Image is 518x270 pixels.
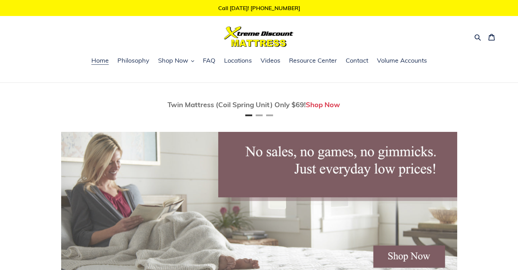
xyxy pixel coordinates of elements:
a: Resource Center [286,56,340,66]
a: Shop Now [306,100,340,109]
button: Page 1 [245,114,252,116]
span: Videos [261,56,280,65]
a: Contact [342,56,372,66]
span: Home [91,56,109,65]
a: Volume Accounts [373,56,430,66]
span: Shop Now [158,56,188,65]
img: Xtreme Discount Mattress [224,26,294,47]
span: Locations [224,56,252,65]
span: Contact [346,56,368,65]
span: Twin Mattress (Coil Spring Unit) Only $69! [167,100,306,109]
button: Page 2 [256,114,263,116]
a: FAQ [199,56,219,66]
a: Locations [221,56,255,66]
button: Page 3 [266,114,273,116]
a: Videos [257,56,284,66]
span: Resource Center [289,56,337,65]
a: Philosophy [114,56,153,66]
span: Philosophy [117,56,149,65]
span: Volume Accounts [377,56,427,65]
a: Home [88,56,112,66]
button: Shop Now [155,56,198,66]
span: FAQ [203,56,215,65]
